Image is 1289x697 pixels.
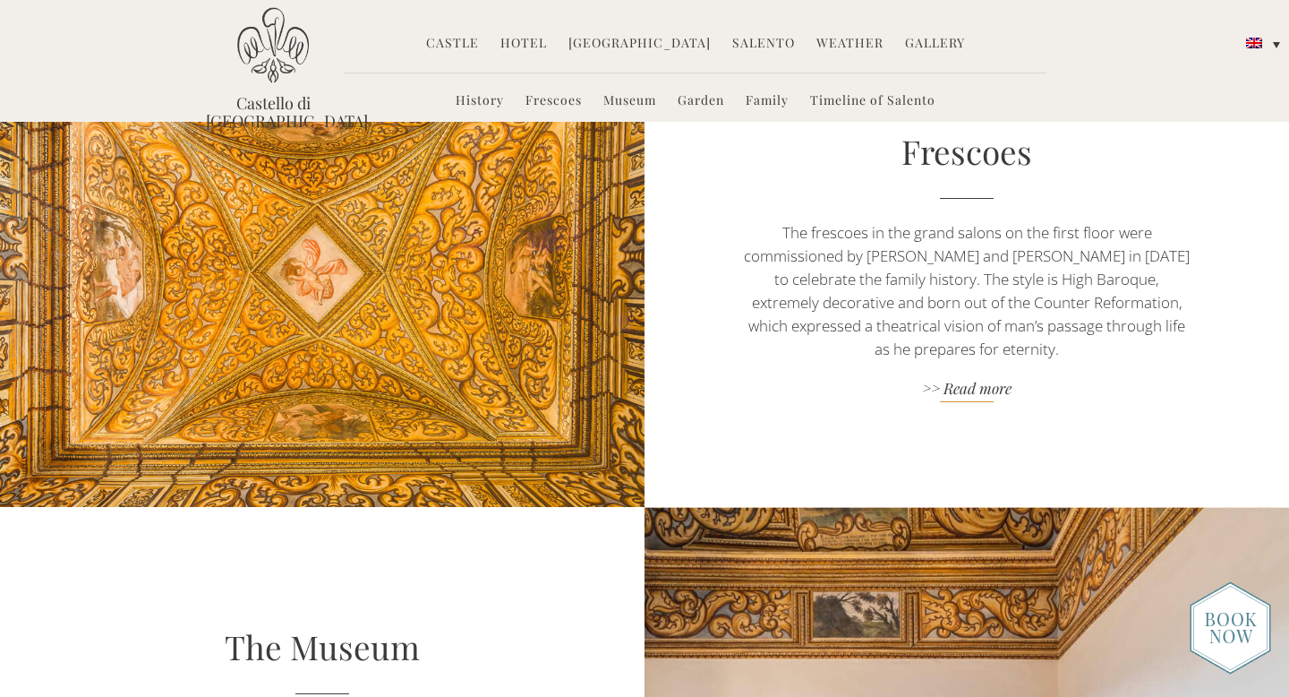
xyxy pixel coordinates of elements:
a: Hotel [500,34,547,55]
a: Frescoes [901,129,1032,173]
a: Museum [603,91,656,112]
a: Garden [678,91,724,112]
a: History [456,91,504,112]
img: new-booknow.png [1190,581,1271,675]
a: Weather [816,34,884,55]
a: Family [746,91,789,112]
a: The Museum [225,624,420,668]
a: [GEOGRAPHIC_DATA] [568,34,711,55]
a: Castle [426,34,479,55]
a: Castello di [GEOGRAPHIC_DATA] [206,94,340,130]
a: >> Read more [741,378,1192,402]
a: Gallery [905,34,965,55]
a: Timeline of Salento [810,91,935,112]
a: Frescoes [525,91,582,112]
p: The frescoes in the grand salons on the first floor were commissioned by [PERSON_NAME] and [PERSO... [741,221,1192,361]
img: English [1246,38,1262,48]
img: Castello di Ugento [237,7,309,83]
a: Salento [732,34,795,55]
